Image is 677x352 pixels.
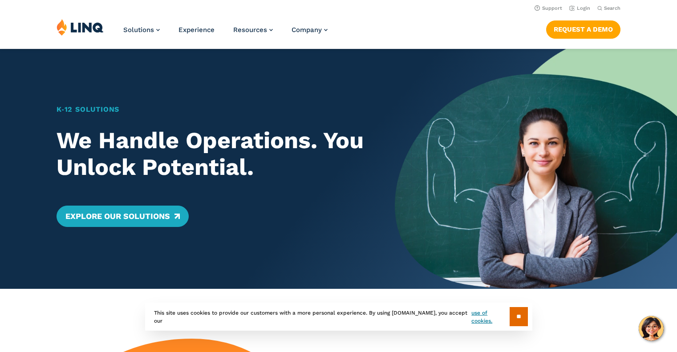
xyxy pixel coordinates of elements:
a: Request a Demo [546,20,620,38]
h1: K‑12 Solutions [57,104,368,115]
a: Company [292,26,328,34]
a: Support [535,5,562,11]
span: Resources [233,26,267,34]
span: Solutions [123,26,154,34]
a: Resources [233,26,273,34]
div: This site uses cookies to provide our customers with a more personal experience. By using [DOMAIN... [145,303,532,331]
a: Solutions [123,26,160,34]
nav: Button Navigation [546,19,620,38]
img: LINQ | K‑12 Software [57,19,104,36]
span: Company [292,26,322,34]
span: Search [604,5,620,11]
a: Experience [178,26,215,34]
a: use of cookies. [471,309,509,325]
a: Login [569,5,590,11]
nav: Primary Navigation [123,19,328,48]
button: Open Search Bar [597,5,620,12]
button: Hello, have a question? Let’s chat. [639,316,664,341]
h2: We Handle Operations. You Unlock Potential. [57,127,368,181]
a: Explore Our Solutions [57,206,189,227]
img: Home Banner [395,49,677,289]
